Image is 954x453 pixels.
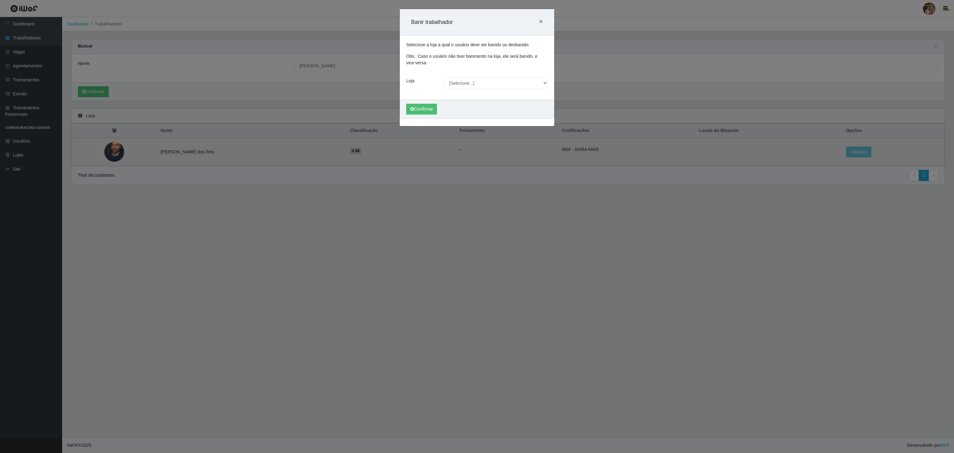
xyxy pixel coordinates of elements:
[534,13,548,29] button: Close
[406,104,437,115] button: Confirmar
[406,42,548,48] p: Selecione a loja a qual o usuário deve ser banido ou desbanido.
[406,78,414,84] label: Loja
[406,53,548,66] p: Obs.: Caso o usuário não tiver banimento na loja, ele será banido, e vice-versa.
[411,18,453,26] h5: Banir trabalhador
[539,18,543,25] span: ×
